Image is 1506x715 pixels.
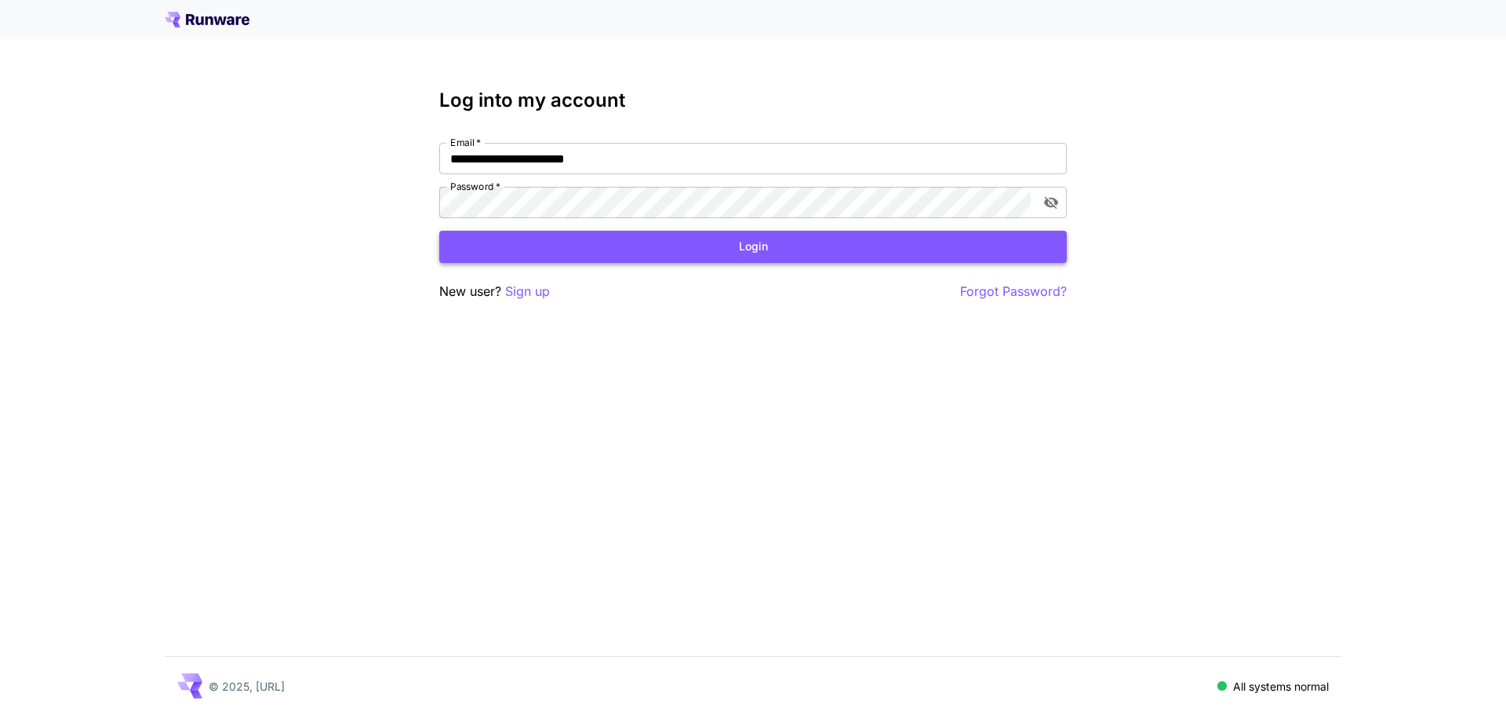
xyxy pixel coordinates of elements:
p: New user? [439,282,550,301]
label: Email [450,136,481,149]
button: Sign up [505,282,550,301]
button: toggle password visibility [1037,188,1065,217]
p: All systems normal [1233,678,1329,695]
h3: Log into my account [439,89,1067,111]
button: Login [439,231,1067,263]
p: © 2025, [URL] [209,678,285,695]
button: Forgot Password? [960,282,1067,301]
label: Password [450,180,500,193]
